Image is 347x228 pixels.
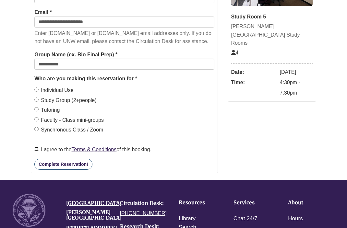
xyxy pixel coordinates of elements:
h4: [PERSON_NAME][GEOGRAPHIC_DATA] [66,210,110,221]
label: Individual Use [34,86,74,95]
label: Synchronous Class / Zoom [34,126,103,134]
button: Complete Reservation! [34,159,92,170]
h4: Services [233,200,268,206]
a: Terms & Conditions [72,147,117,152]
p: Enter [DOMAIN_NAME] or [DOMAIN_NAME] email addresses only. If you do not have an UNW email, pleas... [34,29,214,46]
label: Tutoring [34,106,60,114]
input: Faculty - Class mini-groups [34,117,39,121]
dt: Time: [231,77,277,88]
input: Tutoring [34,107,39,111]
label: Email * [34,8,52,17]
input: Synchronous Class / Zoom [34,127,39,131]
label: Group Name (ex. Bio Final Prep) * [34,51,117,59]
input: I agree to theTerms & Conditionsof this booking. [34,147,39,151]
div: Study Room 5 [231,13,313,21]
dd: [DATE] [280,67,313,77]
input: Individual Use [34,87,39,92]
span: The capacity of this space [231,50,239,55]
legend: Who are you making this reservation for * [34,74,214,83]
a: Hours [288,214,303,223]
h4: Resources [179,200,213,206]
img: UNW seal [13,194,45,227]
input: Study Group (2+people) [34,97,39,102]
a: [PHONE_NUMBER] [120,211,167,216]
a: Chat 24/7 [233,214,257,223]
a: [GEOGRAPHIC_DATA] [66,200,122,206]
label: I agree to the of this booking. [34,145,151,154]
dd: 4:30pm - 7:30pm [280,77,313,98]
h4: Circulation Desk: [120,200,164,206]
div: [PERSON_NAME][GEOGRAPHIC_DATA] Study Rooms [231,22,313,47]
dt: Date: [231,67,277,77]
h4: About [288,200,323,206]
label: Study Group (2+people) [34,96,96,105]
label: Faculty - Class mini-groups [34,116,104,124]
